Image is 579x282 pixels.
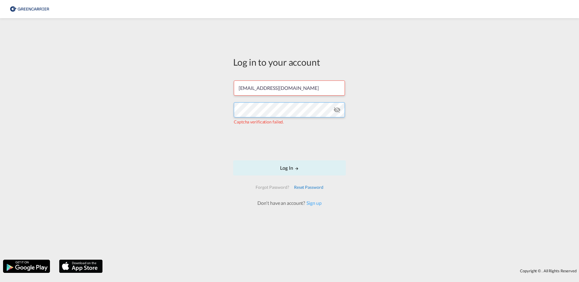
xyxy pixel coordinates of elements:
md-icon: icon-eye-off [333,106,341,113]
iframe: reCAPTCHA [243,131,336,154]
div: Forgot Password? [253,182,291,193]
img: 8cf206808afe11efa76fcd1e3d746489.png [9,2,50,16]
img: apple.png [58,259,103,274]
div: Log in to your account [233,56,346,68]
img: google.png [2,259,51,274]
div: Don't have an account? [251,200,328,206]
div: Copyright © . All Rights Reserved [106,266,579,276]
a: Sign up [305,200,321,206]
button: LOGIN [233,160,346,175]
span: Captcha verification failed. [234,119,284,124]
input: Enter email/phone number [234,80,345,96]
div: Reset Password [292,182,326,193]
